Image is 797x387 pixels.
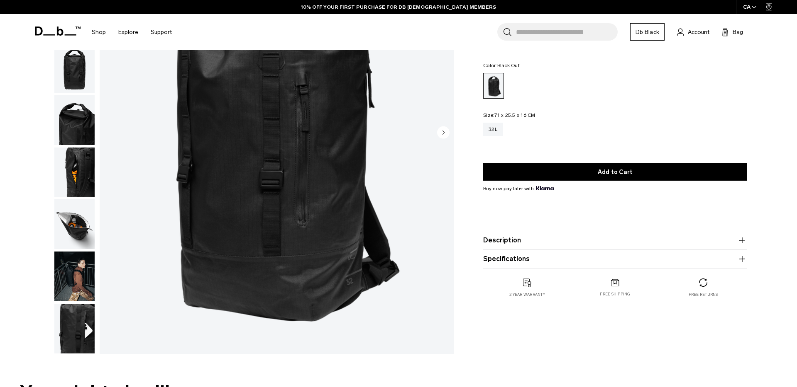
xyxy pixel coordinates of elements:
img: {"height" => 20, "alt" => "Klarna"} [536,186,554,190]
img: Essential Rolltop Backpack 32L Black Out [54,199,95,249]
a: Db Black [630,23,665,41]
span: Black Out [497,63,520,68]
a: Support [151,17,172,47]
img: Essential Rolltop Backpack 32L Black Out [54,252,95,301]
button: Essential Rolltop Backpack 32L Black Out [54,251,95,302]
p: 2 year warranty [509,292,545,298]
span: Buy now pay later with [483,185,554,192]
span: Bag [733,28,743,36]
img: Essential Rolltop Backpack 32L Black Out [54,148,95,197]
legend: Color: [483,63,520,68]
p: Free returns [689,292,718,298]
a: Account [677,27,709,37]
p: Free shipping [600,291,630,297]
a: Shop [92,17,106,47]
button: Specifications [483,254,747,264]
a: 10% OFF YOUR FIRST PURCHASE FOR DB [DEMOGRAPHIC_DATA] MEMBERS [301,3,496,11]
button: Essential Rolltop Backpack 32L Black Out [54,95,95,145]
a: Black Out [483,73,504,99]
a: 32L [483,123,503,136]
button: Essential Rolltop Backpack 32L Black Out [54,147,95,198]
button: Description [483,235,747,245]
button: Add to Cart [483,163,747,181]
nav: Main Navigation [86,14,178,50]
img: Essential Rolltop Backpack 32L Black Out [54,43,95,93]
span: Account [688,28,709,36]
img: Essential Rolltop Backpack 32L Black Out [54,304,95,353]
span: 71 x 25.5 x 16 CM [494,112,535,118]
button: Essential Rolltop Backpack 32L Black Out [54,199,95,249]
a: Explore [118,17,138,47]
button: Next slide [437,126,450,140]
img: Essential Rolltop Backpack 32L Black Out [54,95,95,145]
button: Bag [722,27,743,37]
legend: Size: [483,113,535,118]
